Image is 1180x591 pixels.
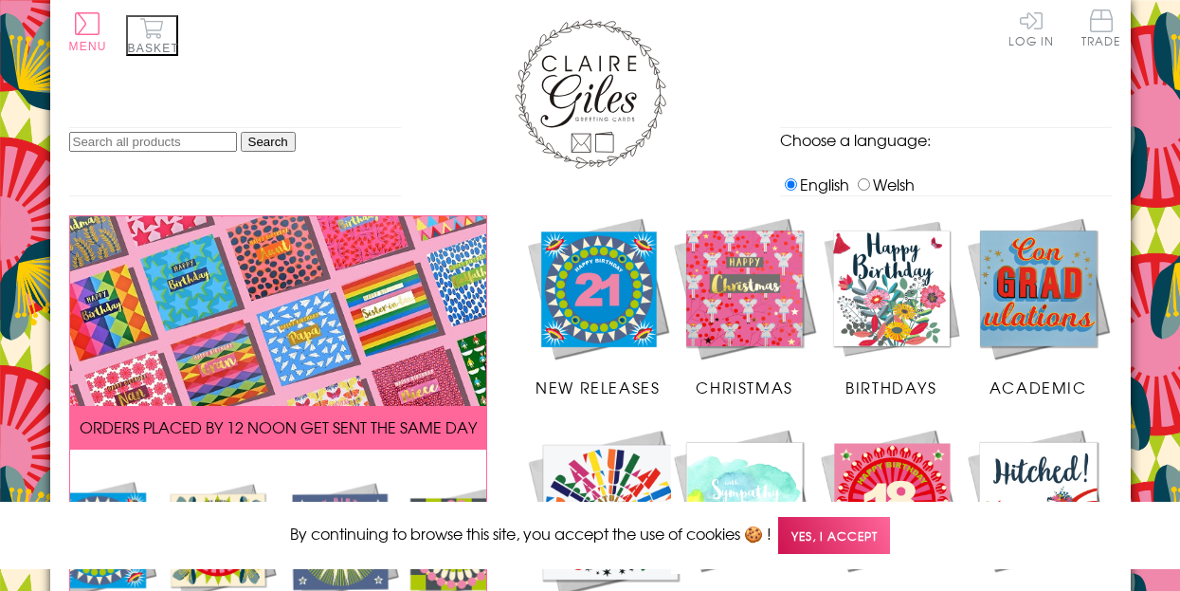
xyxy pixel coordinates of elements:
[853,173,915,195] label: Welsh
[780,173,849,195] label: English
[965,215,1112,399] a: Academic
[858,178,870,191] input: Welsh
[989,376,1087,398] span: Academic
[80,416,477,438] span: ORDERS PLACED BY 12 NOON GET SENT THE SAME DAY
[1081,9,1121,50] a: Trade
[696,376,792,398] span: Christmas
[241,132,296,152] input: Search
[845,376,936,398] span: Birthdays
[69,132,237,152] input: Search all products
[1081,9,1121,46] span: Trade
[1008,9,1054,46] a: Log In
[525,215,672,399] a: New Releases
[785,178,797,191] input: English
[818,215,965,399] a: Birthdays
[69,40,107,53] span: Menu
[126,15,178,56] button: Basket
[778,517,890,554] span: Yes, I accept
[536,376,660,398] span: New Releases
[69,12,107,53] button: Menu
[671,215,818,399] a: Christmas
[515,19,666,169] img: Claire Giles Greetings Cards
[780,128,1112,151] p: Choose a language:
